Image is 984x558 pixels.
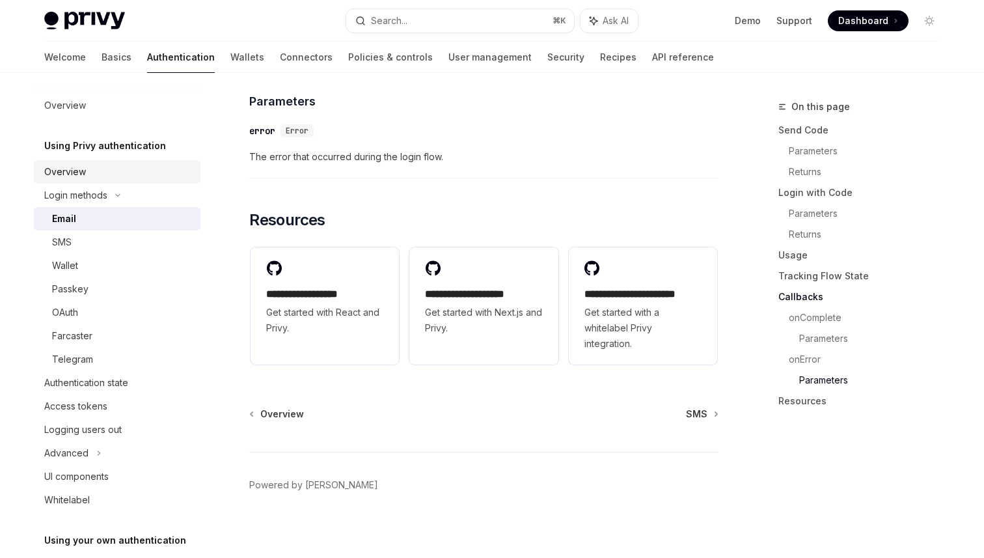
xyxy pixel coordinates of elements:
[652,42,714,73] a: API reference
[547,42,584,73] a: Security
[44,12,125,30] img: light logo
[34,348,200,371] a: Telegram
[249,92,316,110] span: Parameters
[778,245,950,266] a: Usage
[789,203,950,224] a: Parameters
[776,14,812,27] a: Support
[44,469,109,484] div: UI components
[249,479,378,492] a: Powered by [PERSON_NAME]
[44,164,86,180] div: Overview
[34,160,200,184] a: Overview
[266,305,383,336] span: Get started with React and Privy.
[828,10,909,31] a: Dashboard
[34,301,200,324] a: OAuth
[791,99,850,115] span: On this page
[52,234,72,250] div: SMS
[789,349,950,370] a: onError
[34,254,200,277] a: Wallet
[371,13,407,29] div: Search...
[799,370,950,391] a: Parameters
[34,94,200,117] a: Overview
[919,10,940,31] button: Toggle dark mode
[735,14,761,27] a: Demo
[34,277,200,301] a: Passkey
[52,211,76,227] div: Email
[44,422,122,438] div: Logging users out
[34,371,200,395] a: Authentication state
[34,488,200,512] a: Whitelabel
[778,266,950,286] a: Tracking Flow State
[44,188,107,203] div: Login methods
[686,408,717,421] a: SMS
[44,138,166,154] h5: Using Privy authentication
[147,42,215,73] a: Authentication
[44,398,107,414] div: Access tokens
[581,9,638,33] button: Ask AI
[44,445,89,461] div: Advanced
[260,408,304,421] span: Overview
[44,492,90,508] div: Whitelabel
[603,14,629,27] span: Ask AI
[44,375,128,391] div: Authentication state
[838,14,888,27] span: Dashboard
[34,230,200,254] a: SMS
[52,258,78,273] div: Wallet
[102,42,131,73] a: Basics
[553,16,566,26] span: ⌘ K
[280,42,333,73] a: Connectors
[249,210,325,230] span: Resources
[34,324,200,348] a: Farcaster
[789,161,950,182] a: Returns
[686,408,707,421] span: SMS
[44,98,86,113] div: Overview
[52,281,89,297] div: Passkey
[348,42,433,73] a: Policies & controls
[52,352,93,367] div: Telegram
[778,391,950,412] a: Resources
[34,465,200,488] a: UI components
[789,224,950,245] a: Returns
[286,126,308,136] span: Error
[34,395,200,418] a: Access tokens
[778,286,950,307] a: Callbacks
[34,418,200,441] a: Logging users out
[44,533,186,548] h5: Using your own authentication
[251,408,304,421] a: Overview
[778,182,950,203] a: Login with Code
[230,42,264,73] a: Wallets
[600,42,636,73] a: Recipes
[789,307,950,328] a: onComplete
[34,207,200,230] a: Email
[52,305,78,320] div: OAuth
[448,42,532,73] a: User management
[346,9,574,33] button: Search...⌘K
[52,328,92,344] div: Farcaster
[789,141,950,161] a: Parameters
[249,149,718,165] span: The error that occurred during the login flow.
[778,120,950,141] a: Send Code
[584,305,702,352] span: Get started with a whitelabel Privy integration.
[425,305,542,336] span: Get started with Next.js and Privy.
[249,124,275,137] div: error
[799,328,950,349] a: Parameters
[44,42,86,73] a: Welcome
